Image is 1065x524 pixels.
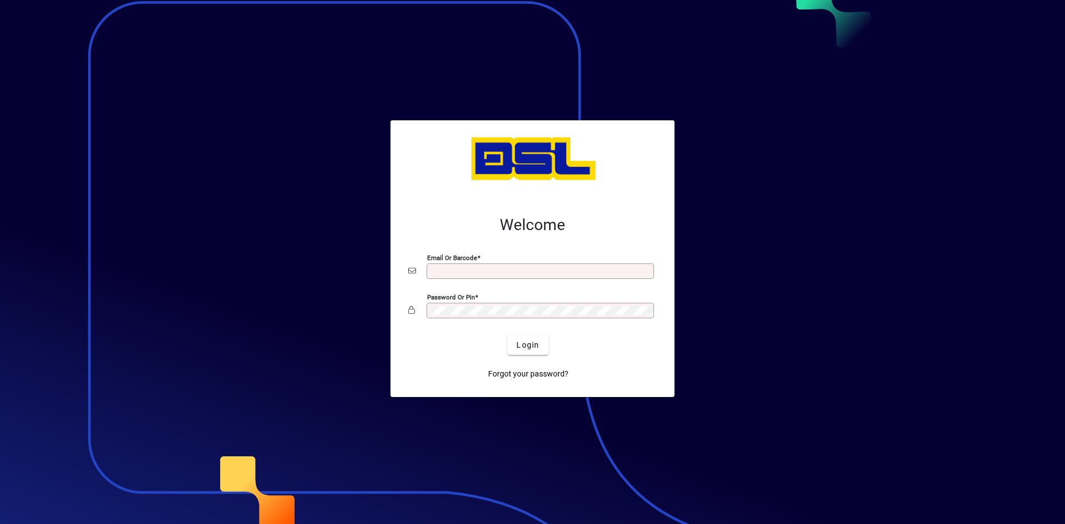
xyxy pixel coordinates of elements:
[484,364,573,384] a: Forgot your password?
[508,335,548,355] button: Login
[427,293,475,301] mat-label: Password or Pin
[427,254,477,262] mat-label: Email or Barcode
[408,216,657,235] h2: Welcome
[488,368,569,380] span: Forgot your password?
[516,339,539,351] span: Login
